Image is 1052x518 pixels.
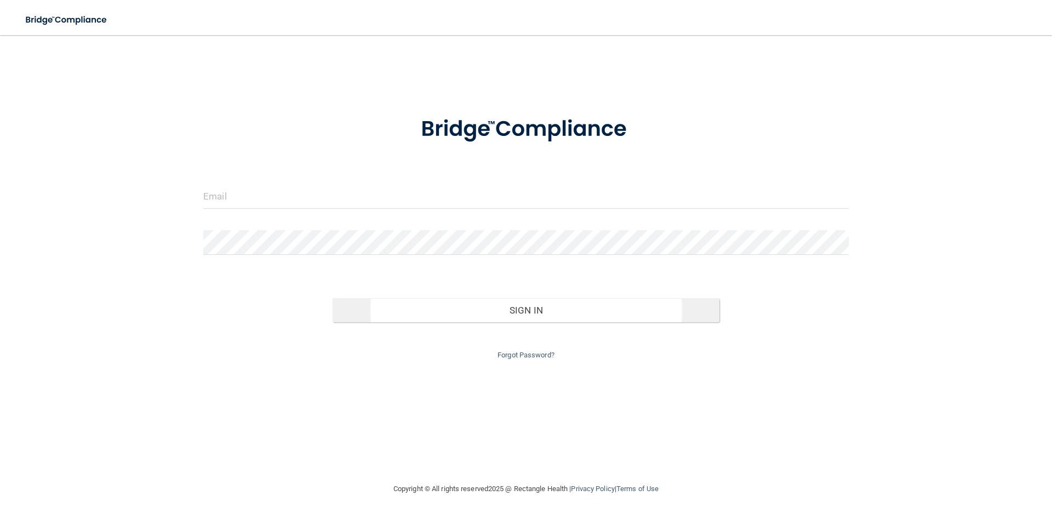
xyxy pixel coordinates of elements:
[398,101,654,158] img: bridge_compliance_login_screen.278c3ca4.svg
[616,485,659,493] a: Terms of Use
[498,351,554,359] a: Forgot Password?
[203,184,849,209] input: Email
[326,471,726,506] div: Copyright © All rights reserved 2025 @ Rectangle Health | |
[16,9,117,31] img: bridge_compliance_login_screen.278c3ca4.svg
[333,298,720,322] button: Sign In
[571,485,614,493] a: Privacy Policy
